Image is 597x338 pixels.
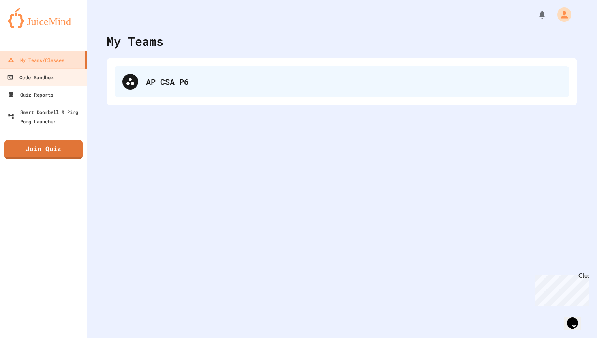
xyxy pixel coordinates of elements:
div: Code Sandbox [7,73,53,82]
div: My Teams/Classes [8,55,64,65]
a: Join Quiz [4,140,83,159]
div: Smart Doorbell & Ping Pong Launcher [8,107,84,126]
iframe: chat widget [564,306,589,330]
div: My Notifications [523,8,549,21]
div: Chat with us now!Close [3,3,54,50]
iframe: chat widget [531,272,589,306]
img: logo-orange.svg [8,8,79,28]
div: My Teams [107,32,163,50]
div: AP CSA P6 [146,76,561,88]
div: AP CSA P6 [115,66,569,97]
div: Quiz Reports [8,90,53,99]
div: My Account [549,6,573,24]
